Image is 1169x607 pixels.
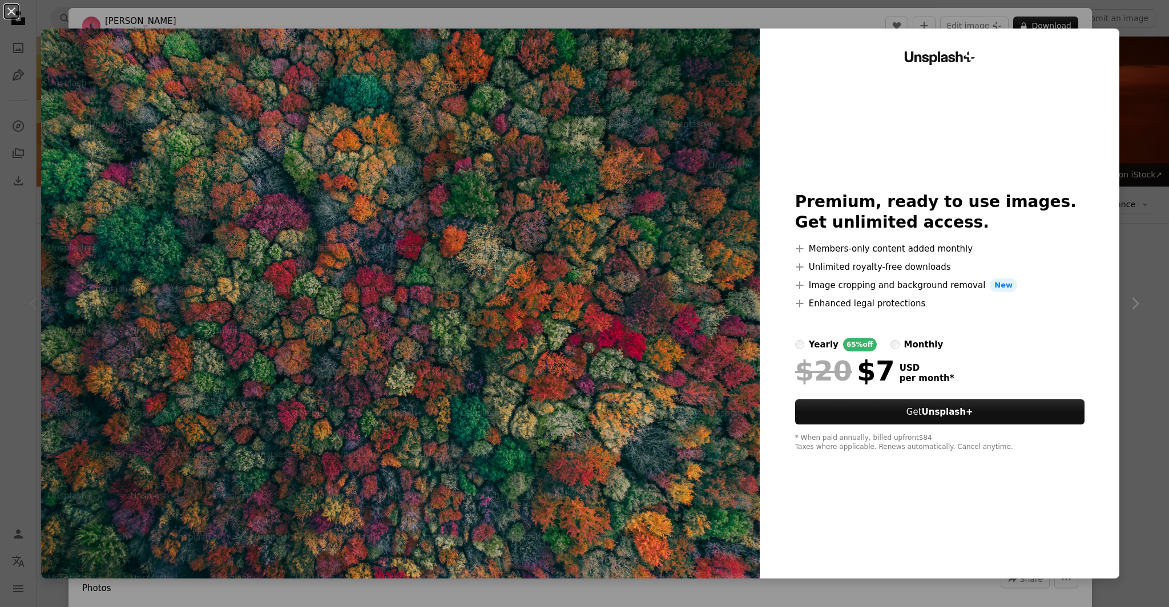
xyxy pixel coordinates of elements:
[990,278,1017,292] span: New
[795,260,1085,274] li: Unlimited royalty-free downloads
[843,338,877,351] div: 65% off
[795,242,1085,256] li: Members-only content added monthly
[795,192,1085,233] h2: Premium, ready to use images. Get unlimited access.
[795,340,804,349] input: yearly65%off
[922,407,973,417] strong: Unsplash+
[809,338,839,351] div: yearly
[900,373,954,383] span: per month *
[795,356,852,386] span: $20
[900,363,954,373] span: USD
[890,340,900,349] input: monthly
[795,434,1085,452] div: * When paid annually, billed upfront $84 Taxes where applicable. Renews automatically. Cancel any...
[795,399,1085,424] button: GetUnsplash+
[795,278,1085,292] li: Image cropping and background removal
[904,338,944,351] div: monthly
[795,356,895,386] div: $7
[795,297,1085,310] li: Enhanced legal protections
